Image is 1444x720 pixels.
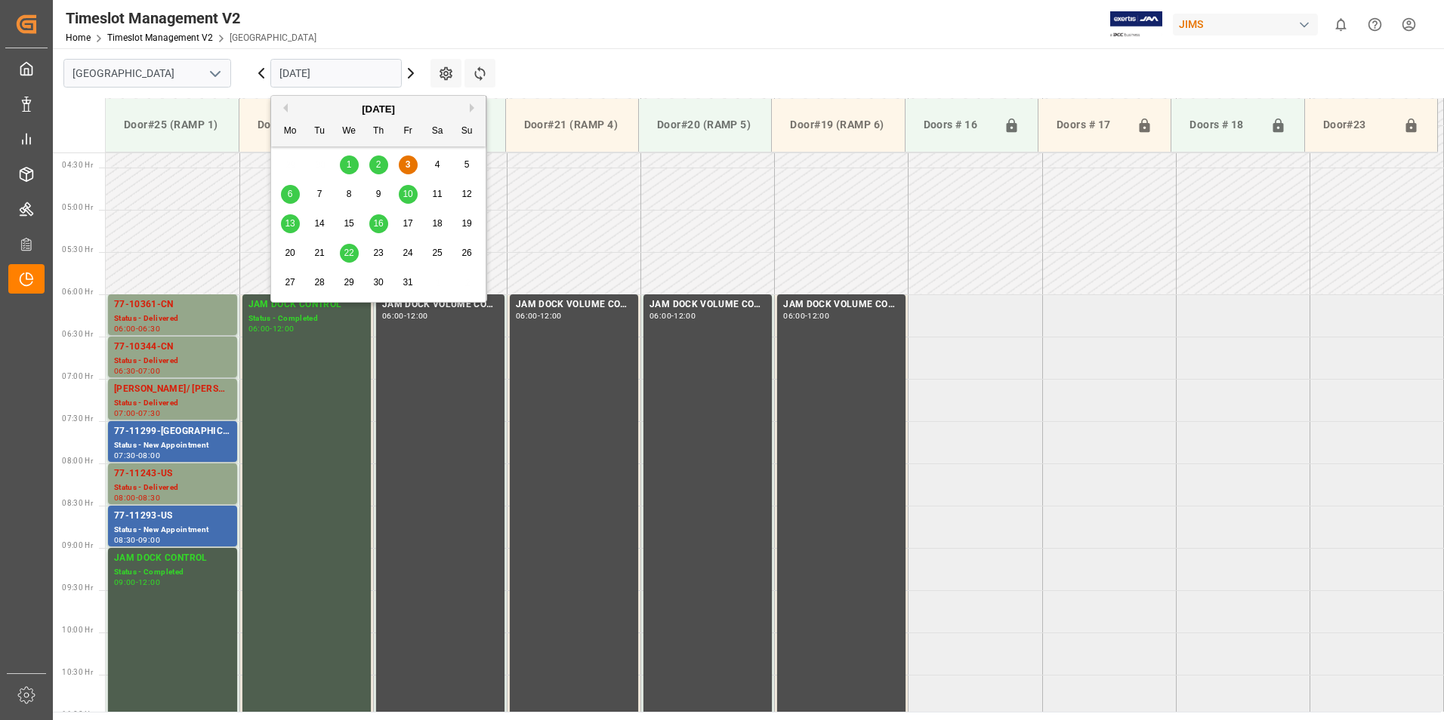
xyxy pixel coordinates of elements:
[314,218,324,229] span: 14
[399,185,418,204] div: Choose Friday, October 10th, 2025
[458,244,477,263] div: Choose Sunday, October 26th, 2025
[114,566,231,579] div: Status - Completed
[62,583,93,592] span: 09:30 Hr
[114,368,136,374] div: 06:30
[428,244,447,263] div: Choose Saturday, October 25th, 2025
[1324,8,1358,42] button: show 0 new notifications
[461,248,471,258] span: 26
[62,330,93,338] span: 06:30 Hr
[281,185,300,204] div: Choose Monday, October 6th, 2025
[285,277,295,288] span: 27
[1183,111,1263,140] div: Doors # 18
[138,494,160,501] div: 08:30
[273,325,295,332] div: 12:00
[340,122,359,141] div: We
[344,277,353,288] span: 29
[136,579,138,586] div: -
[62,161,93,169] span: 04:30 Hr
[376,189,381,199] span: 9
[1173,14,1318,35] div: JIMS
[248,325,270,332] div: 06:00
[369,244,388,263] div: Choose Thursday, October 23rd, 2025
[317,189,322,199] span: 7
[114,382,231,397] div: [PERSON_NAME]/ [PERSON_NAME]
[136,537,138,543] div: -
[114,537,136,543] div: 08:30
[369,273,388,292] div: Choose Thursday, October 30th, 2025
[114,297,231,312] div: 77-10361-CN
[470,103,479,112] button: Next Month
[270,325,272,332] div: -
[432,189,442,199] span: 11
[340,244,359,263] div: Choose Wednesday, October 22nd, 2025
[347,189,352,199] span: 8
[540,312,562,319] div: 12:00
[138,579,160,586] div: 12:00
[114,494,136,501] div: 08:00
[114,439,231,452] div: Status - New Appointment
[783,297,899,312] div: JAM DOCK VOLUME CONTROL
[516,297,632,312] div: JAM DOCK VOLUME CONTROL
[114,355,231,368] div: Status - Delivered
[285,248,295,258] span: 20
[340,155,359,174] div: Choose Wednesday, October 1st, 2025
[399,244,418,263] div: Choose Friday, October 24th, 2025
[276,150,482,297] div: month 2025-10
[281,122,300,141] div: Mo
[373,248,383,258] span: 23
[344,218,353,229] span: 15
[347,159,352,170] span: 1
[314,248,324,258] span: 21
[107,32,213,43] a: Timeslot Management V2
[310,122,329,141] div: Tu
[399,214,418,233] div: Choose Friday, October 17th, 2025
[310,214,329,233] div: Choose Tuesday, October 14th, 2025
[918,111,998,140] div: Doors # 16
[651,111,759,139] div: Door#20 (RAMP 5)
[251,111,359,139] div: Door#24 (RAMP 2)
[376,159,381,170] span: 2
[314,277,324,288] span: 28
[270,59,402,88] input: DD.MM.YYYY
[403,189,412,199] span: 10
[114,410,136,417] div: 07:00
[458,155,477,174] div: Choose Sunday, October 5th, 2025
[373,277,383,288] span: 30
[435,159,440,170] span: 4
[458,122,477,141] div: Su
[114,452,136,459] div: 07:30
[62,457,93,465] span: 08:00 Hr
[340,214,359,233] div: Choose Wednesday, October 15th, 2025
[399,122,418,141] div: Fr
[281,244,300,263] div: Choose Monday, October 20th, 2025
[62,203,93,211] span: 05:00 Hr
[62,668,93,676] span: 10:30 Hr
[288,189,293,199] span: 6
[62,414,93,423] span: 07:30 Hr
[138,452,160,459] div: 08:00
[340,185,359,204] div: Choose Wednesday, October 8th, 2025
[62,710,93,718] span: 11:00 Hr
[62,372,93,380] span: 07:00 Hr
[138,325,160,332] div: 06:30
[432,248,442,258] span: 25
[66,7,316,29] div: Timeslot Management V2
[114,509,231,524] div: 77-11293-US
[1358,8,1392,42] button: Help Center
[369,155,388,174] div: Choose Thursday, October 2nd, 2025
[62,499,93,507] span: 08:30 Hr
[369,214,388,233] div: Choose Thursday, October 16th, 2025
[403,248,412,258] span: 24
[310,185,329,204] div: Choose Tuesday, October 7th, 2025
[428,185,447,204] div: Choose Saturday, October 11th, 2025
[63,59,231,88] input: Type to search/select
[1173,10,1324,38] button: JIMS
[118,111,227,139] div: Door#25 (RAMP 1)
[428,214,447,233] div: Choose Saturday, October 18th, 2025
[136,494,138,501] div: -
[271,102,486,117] div: [DATE]
[310,273,329,292] div: Choose Tuesday, October 28th, 2025
[399,273,418,292] div: Choose Friday, October 31st, 2025
[406,312,428,319] div: 12:00
[428,122,447,141] div: Sa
